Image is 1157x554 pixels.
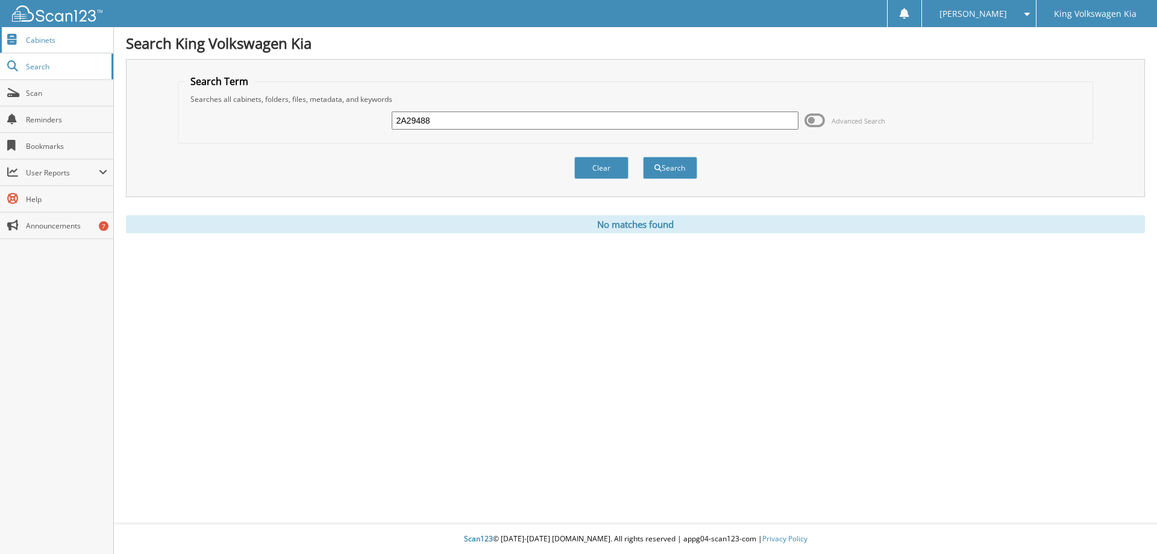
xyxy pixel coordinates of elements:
[114,524,1157,554] div: © [DATE]-[DATE] [DOMAIN_NAME]. All rights reserved | appg04-scan123-com |
[643,157,697,179] button: Search
[26,115,107,125] span: Reminders
[184,75,254,88] legend: Search Term
[126,33,1145,53] h1: Search King Volkswagen Kia
[1054,10,1137,17] span: King Volkswagen Kia
[184,94,1087,104] div: Searches all cabinets, folders, files, metadata, and keywords
[26,194,107,204] span: Help
[464,534,493,544] span: Scan123
[26,61,105,72] span: Search
[939,10,1007,17] span: [PERSON_NAME]
[99,221,108,231] div: 7
[26,141,107,151] span: Bookmarks
[26,168,99,178] span: User Reports
[574,157,629,179] button: Clear
[762,534,807,544] a: Privacy Policy
[126,215,1145,233] div: No matches found
[26,221,107,231] span: Announcements
[1097,496,1157,554] iframe: Chat Widget
[26,88,107,98] span: Scan
[832,116,885,125] span: Advanced Search
[12,5,102,22] img: scan123-logo-white.svg
[26,35,107,45] span: Cabinets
